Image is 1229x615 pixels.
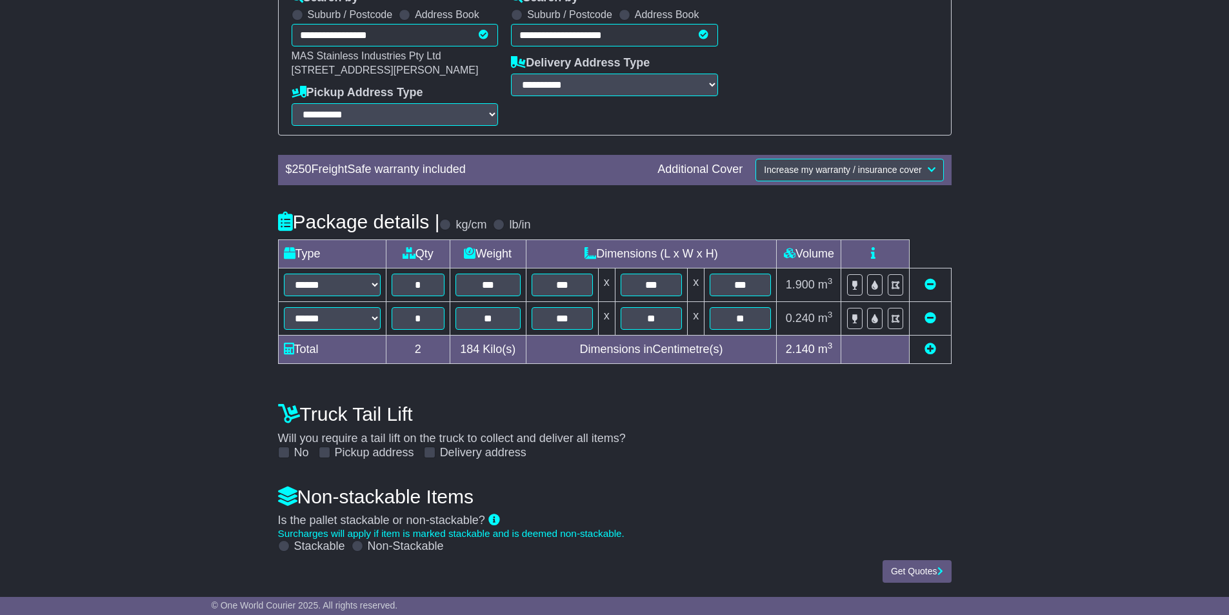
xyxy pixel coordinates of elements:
label: Address Book [415,8,479,21]
td: Type [278,239,386,268]
td: Total [278,335,386,363]
span: 184 [460,343,479,356]
label: Non-Stackable [368,539,444,554]
span: 0.240 [786,312,815,325]
span: Is the pallet stackable or non-stackable? [278,514,485,527]
a: Remove this item [924,278,936,291]
span: MAS Stainless Industries Pty Ltd [292,50,441,61]
td: Qty [386,239,450,268]
div: Will you require a tail lift on the truck to collect and deliver all items? [272,397,958,460]
div: Additional Cover [651,163,749,177]
td: Dimensions in Centimetre(s) [526,335,777,363]
h4: Package details | [278,211,440,232]
div: $ FreightSafe warranty included [279,163,652,177]
span: m [818,312,833,325]
label: Suburb / Postcode [527,8,612,21]
div: Surcharges will apply if item is marked stackable and is deemed non-stackable. [278,528,952,539]
span: © One World Courier 2025. All rights reserved. [212,600,398,610]
span: m [818,343,833,356]
span: 1.900 [786,278,815,291]
a: Remove this item [924,312,936,325]
a: Add new item [924,343,936,356]
label: No [294,446,309,460]
label: Suburb / Postcode [308,8,393,21]
span: 250 [292,163,312,176]
sup: 3 [828,310,833,319]
td: x [598,301,615,335]
button: Get Quotes [883,560,952,583]
label: kg/cm [455,218,486,232]
h4: Non-stackable Items [278,486,952,507]
td: 2 [386,335,450,363]
td: Volume [777,239,841,268]
td: Weight [450,239,526,268]
span: 2.140 [786,343,815,356]
h4: Truck Tail Lift [278,403,952,425]
label: Stackable [294,539,345,554]
td: x [688,268,704,301]
td: Dimensions (L x W x H) [526,239,777,268]
button: Increase my warranty / insurance cover [755,159,943,181]
td: x [598,268,615,301]
sup: 3 [828,276,833,286]
label: Address Book [635,8,699,21]
label: Pickup Address Type [292,86,423,100]
td: x [688,301,704,335]
label: lb/in [509,218,530,232]
sup: 3 [828,341,833,350]
span: Increase my warranty / insurance cover [764,165,921,175]
td: Kilo(s) [450,335,526,363]
label: Pickup address [335,446,414,460]
span: [STREET_ADDRESS][PERSON_NAME] [292,65,479,76]
label: Delivery address [440,446,526,460]
label: Delivery Address Type [511,56,650,70]
span: m [818,278,833,291]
